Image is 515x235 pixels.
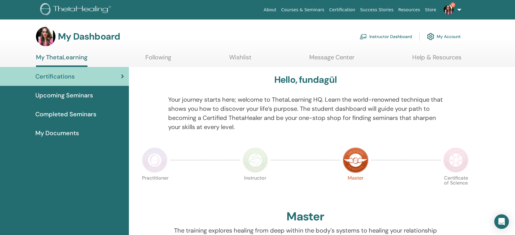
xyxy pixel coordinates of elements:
[412,54,461,65] a: Help & Resources
[360,34,367,39] img: chalkboard-teacher.svg
[243,176,268,201] p: Instructor
[35,91,93,100] span: Upcoming Seminars
[443,176,469,201] p: Certificate of Science
[142,147,168,173] img: Practitioner
[145,54,171,65] a: Following
[229,54,251,65] a: Wishlist
[343,147,368,173] img: Master
[243,147,268,173] img: Instructor
[443,147,469,173] img: Certificate of Science
[309,54,354,65] a: Message Center
[40,3,113,17] img: logo.png
[286,210,324,224] h2: Master
[427,31,434,42] img: cog.svg
[35,72,75,81] span: Certifications
[35,110,96,119] span: Completed Seminars
[427,30,461,43] a: My Account
[358,4,396,16] a: Success Stories
[261,4,279,16] a: About
[450,2,455,7] span: 9
[327,4,357,16] a: Certification
[444,5,453,15] img: default.jpg
[396,4,423,16] a: Resources
[279,4,327,16] a: Courses & Seminars
[35,128,79,138] span: My Documents
[360,30,412,43] a: Instructor Dashboard
[142,176,168,201] p: Practitioner
[343,176,368,201] p: Master
[168,95,443,132] p: Your journey starts here; welcome to ThetaLearning HQ. Learn the world-renowned technique that sh...
[494,214,509,229] div: Open Intercom Messenger
[36,54,87,67] a: My ThetaLearning
[58,31,120,42] h3: My Dashboard
[423,4,439,16] a: Store
[36,27,55,46] img: default.jpg
[274,74,337,85] h3: Hello, fundagül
